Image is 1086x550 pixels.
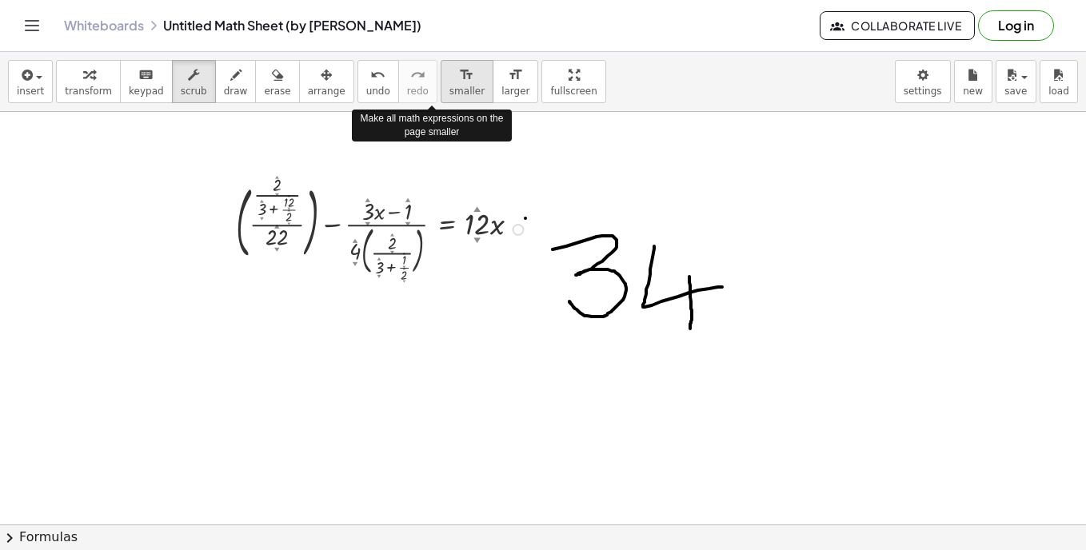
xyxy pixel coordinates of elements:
[398,60,437,103] button: redoredo
[64,18,144,34] a: Whiteboards
[260,216,264,221] div: ▼
[17,86,44,97] span: insert
[365,221,371,228] div: ▼
[308,86,345,97] span: arrange
[56,60,121,103] button: transform
[352,110,512,141] div: Make all math expressions on the page smaller
[402,280,405,284] div: ▼
[275,192,279,197] div: ▼
[410,66,425,85] i: redo
[405,221,411,228] div: ▼
[255,60,299,103] button: erase
[390,249,394,255] div: ▼
[508,66,523,85] i: format_size
[405,197,411,204] div: ▲
[377,273,381,279] div: ▼
[402,252,405,256] div: ▲
[172,60,216,103] button: scrub
[501,86,529,97] span: larger
[8,60,53,103] button: insert
[366,86,390,97] span: undo
[963,86,983,97] span: new
[287,207,290,211] div: ▼
[954,60,992,103] button: new
[275,174,279,180] div: ▲
[19,13,45,38] button: Toggle navigation
[833,18,961,33] span: Collaborate Live
[370,66,385,85] i: undo
[441,60,493,103] button: format_sizesmaller
[473,235,481,245] div: ▼
[264,86,290,97] span: erase
[895,60,951,103] button: settings
[129,86,164,97] span: keypad
[287,222,290,226] div: ▼
[449,86,485,97] span: smaller
[541,60,605,103] button: fullscreen
[365,197,371,204] div: ▲
[904,86,942,97] span: settings
[820,11,975,40] button: Collaborate Live
[1048,86,1069,97] span: load
[274,246,280,253] div: ▼
[493,60,538,103] button: format_sizelarger
[390,232,394,237] div: ▲
[459,66,474,85] i: format_size
[402,267,405,271] div: ▲
[181,86,207,97] span: scrub
[1040,60,1078,103] button: load
[138,66,154,85] i: keyboard
[996,60,1036,103] button: save
[978,10,1054,41] button: Log in
[353,261,358,268] div: ▼
[377,256,381,261] div: ▲
[287,194,290,198] div: ▲
[224,86,248,97] span: draw
[287,209,290,213] div: ▲
[353,237,358,245] div: ▲
[120,60,173,103] button: keyboardkeypad
[357,60,399,103] button: undoundo
[550,86,597,97] span: fullscreen
[260,198,264,204] div: ▲
[1004,86,1027,97] span: save
[274,223,280,230] div: ▲
[407,86,429,97] span: redo
[402,265,405,269] div: ▼
[299,60,354,103] button: arrange
[473,204,481,213] div: ▲
[215,60,257,103] button: draw
[65,86,112,97] span: transform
